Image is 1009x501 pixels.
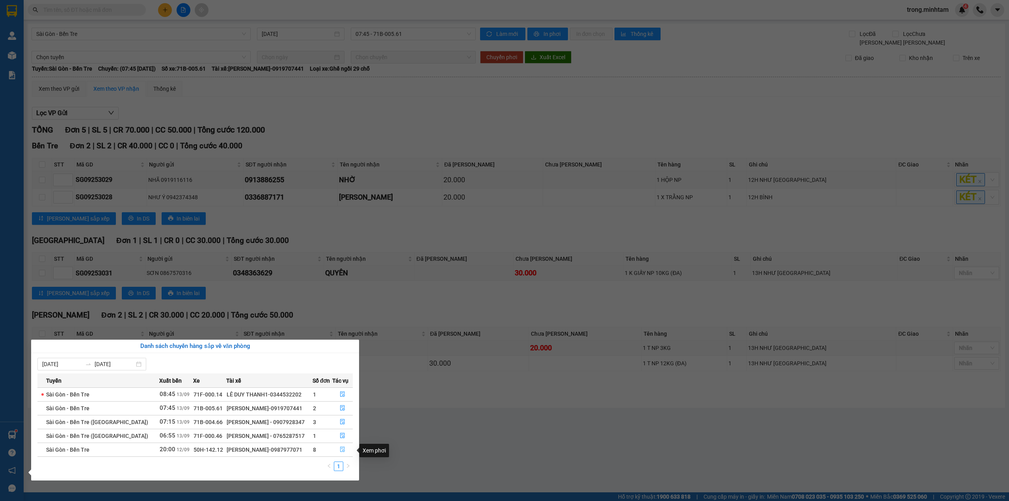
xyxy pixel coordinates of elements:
[85,361,91,367] span: swap-right
[333,388,353,401] button: file-done
[160,446,175,453] span: 20:00
[340,405,345,411] span: file-done
[324,462,334,471] li: Previous Page
[37,342,353,351] div: Danh sách chuyến hàng sắp về văn phòng
[332,376,348,385] span: Tác vụ
[340,419,345,425] span: file-done
[340,447,345,453] span: file-done
[160,391,175,398] span: 08:45
[333,430,353,442] button: file-done
[340,433,345,439] span: file-done
[313,391,316,398] span: 1
[227,418,312,426] div: [PERSON_NAME] - 0907928347
[333,416,353,428] button: file-done
[177,406,190,411] span: 13/09
[95,360,134,368] input: Đến ngày
[46,447,89,453] span: Sài Gòn - Bến Tre
[194,405,223,411] span: 71B-005.61
[227,445,312,454] div: [PERSON_NAME]-0987977071
[160,418,175,425] span: 07:15
[42,360,82,368] input: Từ ngày
[194,419,223,425] span: 71B-004.66
[193,376,200,385] span: Xe
[313,405,316,411] span: 2
[227,390,312,399] div: LÊ DUY THANH1-0344532202
[313,419,316,425] span: 3
[346,464,350,468] span: right
[333,402,353,415] button: file-done
[177,433,190,439] span: 13/09
[194,391,222,398] span: 71F-000.14
[46,391,89,398] span: Sài Gòn - Bến Tre
[46,405,89,411] span: Sài Gòn - Bến Tre
[313,433,316,439] span: 1
[177,392,190,397] span: 13/09
[333,443,353,456] button: file-done
[343,462,353,471] button: right
[46,419,148,425] span: Sài Gòn - Bến Tre ([GEOGRAPHIC_DATA])
[313,447,316,453] span: 8
[340,391,345,398] span: file-done
[324,462,334,471] button: left
[177,447,190,452] span: 12/09
[194,447,223,453] span: 50H-142.12
[85,361,91,367] span: to
[359,444,389,457] div: Xem phơi
[227,404,312,413] div: [PERSON_NAME]-0919707441
[46,376,61,385] span: Tuyến
[334,462,343,471] a: 1
[177,419,190,425] span: 13/09
[226,376,241,385] span: Tài xế
[160,432,175,439] span: 06:55
[46,433,148,439] span: Sài Gòn - Bến Tre ([GEOGRAPHIC_DATA])
[334,462,343,471] li: 1
[313,376,330,385] span: Số đơn
[159,376,182,385] span: Xuất bến
[343,462,353,471] li: Next Page
[327,464,331,468] span: left
[227,432,312,440] div: [PERSON_NAME] - 0765287517
[160,404,175,411] span: 07:45
[194,433,222,439] span: 71F-000.46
